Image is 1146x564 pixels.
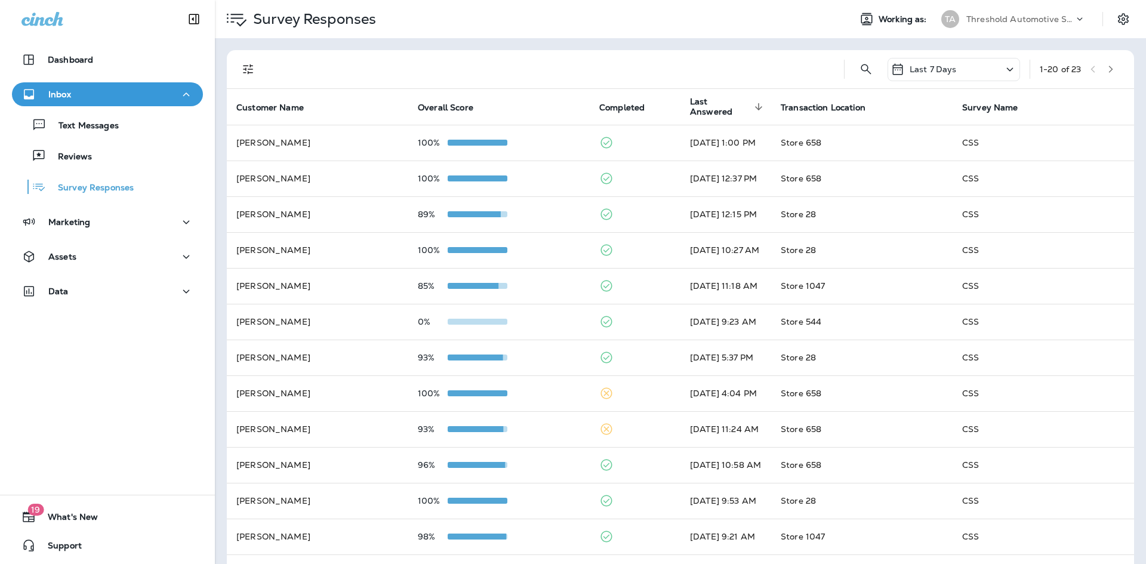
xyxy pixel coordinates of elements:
[227,340,408,375] td: [PERSON_NAME]
[12,112,203,137] button: Text Messages
[48,252,76,261] p: Assets
[227,519,408,554] td: [PERSON_NAME]
[1040,64,1081,74] div: 1 - 20 of 23
[854,57,878,81] button: Search Survey Responses
[12,534,203,557] button: Support
[12,245,203,269] button: Assets
[680,161,771,196] td: [DATE] 12:37 PM
[418,496,448,506] p: 100%
[27,504,44,516] span: 19
[227,268,408,304] td: [PERSON_NAME]
[12,279,203,303] button: Data
[227,196,408,232] td: [PERSON_NAME]
[781,102,881,113] span: Transaction Location
[36,541,82,555] span: Support
[953,125,1134,161] td: CSS
[418,209,448,219] p: 89%
[1113,8,1134,30] button: Settings
[771,268,953,304] td: Store 1047
[953,447,1134,483] td: CSS
[680,196,771,232] td: [DATE] 12:15 PM
[953,268,1134,304] td: CSS
[418,460,448,470] p: 96%
[680,411,771,447] td: [DATE] 11:24 AM
[12,210,203,234] button: Marketing
[680,340,771,375] td: [DATE] 5:37 PM
[236,57,260,81] button: Filters
[953,340,1134,375] td: CSS
[48,217,90,227] p: Marketing
[771,196,953,232] td: Store 28
[48,90,71,99] p: Inbox
[953,161,1134,196] td: CSS
[953,411,1134,447] td: CSS
[12,82,203,106] button: Inbox
[953,304,1134,340] td: CSS
[227,304,408,340] td: [PERSON_NAME]
[36,512,98,526] span: What's New
[953,375,1134,411] td: CSS
[47,121,119,132] p: Text Messages
[418,317,448,326] p: 0%
[46,183,134,194] p: Survey Responses
[771,304,953,340] td: Store 544
[953,232,1134,268] td: CSS
[227,232,408,268] td: [PERSON_NAME]
[418,102,489,113] span: Overall Score
[418,424,448,434] p: 93%
[680,304,771,340] td: [DATE] 9:23 AM
[962,102,1034,113] span: Survey Name
[227,161,408,196] td: [PERSON_NAME]
[953,483,1134,519] td: CSS
[781,103,865,113] span: Transaction Location
[177,7,211,31] button: Collapse Sidebar
[46,152,92,163] p: Reviews
[227,447,408,483] td: [PERSON_NAME]
[771,519,953,554] td: Store 1047
[418,103,473,113] span: Overall Score
[680,268,771,304] td: [DATE] 11:18 AM
[227,411,408,447] td: [PERSON_NAME]
[680,447,771,483] td: [DATE] 10:58 AM
[12,174,203,199] button: Survey Responses
[227,483,408,519] td: [PERSON_NAME]
[12,143,203,168] button: Reviews
[227,125,408,161] td: [PERSON_NAME]
[771,447,953,483] td: Store 658
[48,286,69,296] p: Data
[418,389,448,398] p: 100%
[418,138,448,147] p: 100%
[418,245,448,255] p: 100%
[771,483,953,519] td: Store 28
[962,103,1018,113] span: Survey Name
[236,103,304,113] span: Customer Name
[966,14,1074,24] p: Threshold Automotive Service dba Grease Monkey
[599,102,660,113] span: Completed
[953,196,1134,232] td: CSS
[418,174,448,183] p: 100%
[599,103,645,113] span: Completed
[680,483,771,519] td: [DATE] 9:53 AM
[771,340,953,375] td: Store 28
[680,519,771,554] td: [DATE] 9:21 AM
[910,64,957,74] p: Last 7 Days
[771,161,953,196] td: Store 658
[879,14,929,24] span: Working as:
[771,411,953,447] td: Store 658
[418,281,448,291] p: 85%
[12,48,203,72] button: Dashboard
[771,375,953,411] td: Store 658
[418,532,448,541] p: 98%
[953,519,1134,554] td: CSS
[418,353,448,362] p: 93%
[941,10,959,28] div: TA
[771,232,953,268] td: Store 28
[248,10,376,28] p: Survey Responses
[690,97,766,117] span: Last Answered
[236,102,319,113] span: Customer Name
[48,55,93,64] p: Dashboard
[680,125,771,161] td: [DATE] 1:00 PM
[12,505,203,529] button: 19What's New
[771,125,953,161] td: Store 658
[690,97,751,117] span: Last Answered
